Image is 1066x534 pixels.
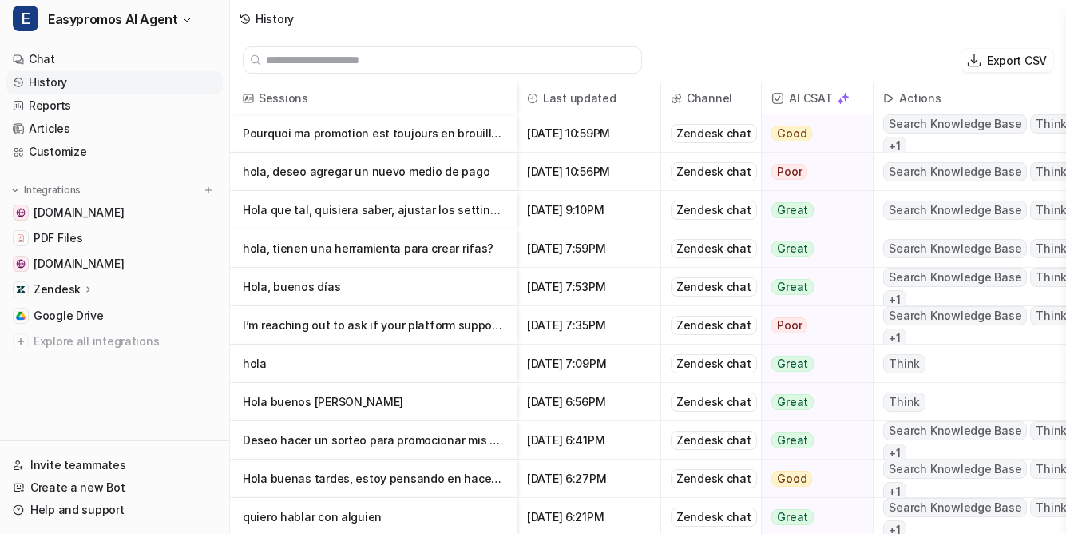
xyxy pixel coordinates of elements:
button: Great [762,421,863,460]
span: [DOMAIN_NAME] [34,256,124,272]
div: Zendesk chat [671,239,757,258]
button: Great [762,191,863,229]
a: PDF FilesPDF Files [6,227,223,249]
h2: Actions [899,82,941,114]
span: [DATE] 10:59PM [524,114,654,153]
span: + 1 [883,329,906,348]
div: Zendesk chat [671,431,757,450]
span: Search Knowledge Base [883,460,1027,479]
span: Search Knowledge Base [883,114,1027,133]
span: Sessions [236,82,510,114]
img: Zendesk [16,285,26,294]
span: Search Knowledge Base [883,421,1027,440]
p: Hola, buenos días [243,268,504,306]
p: Pourquoi ma promotion est toujours en brouillon ? [243,114,504,153]
span: Great [771,279,814,295]
span: + 1 [883,482,906,501]
span: Great [771,394,814,410]
span: Think [883,393,925,412]
span: [DOMAIN_NAME] [34,205,124,221]
span: [DATE] 7:59PM [524,229,654,268]
span: Great [771,432,814,448]
button: Great [762,345,863,383]
span: Google Drive [34,308,104,324]
img: expand menu [10,185,21,196]
p: Hola buenas tardes, estoy pensando en hacer un sorteo de nuestros productos del 1 al 15 de Octubr... [243,460,504,498]
span: Great [771,241,814,257]
div: Zendesk chat [671,508,757,527]
button: Great [762,229,863,268]
p: hola [243,345,504,383]
span: Search Knowledge Base [883,268,1027,287]
span: + 1 [883,444,906,463]
p: Deseo hacer un sorteo para promocionar mis servicios holisticos [243,421,504,460]
a: www.easypromosapp.com[DOMAIN_NAME] [6,253,223,275]
button: Great [762,268,863,306]
a: Articles [6,118,223,140]
img: www.easypromosapp.com [16,259,26,269]
p: Integrations [24,184,81,197]
span: + 1 [883,137,906,156]
a: Help and support [6,499,223,521]
span: E [13,6,38,31]
div: Zendesk chat [671,124,757,143]
span: AI CSAT [768,82,866,114]
span: [DATE] 10:56PM [524,153,654,191]
span: Good [771,471,812,487]
span: Last updated [524,82,654,114]
span: [DATE] 7:53PM [524,268,654,306]
img: explore all integrations [13,333,29,349]
button: Good [762,114,863,153]
button: Export CSV [961,49,1053,72]
span: Good [771,126,812,141]
span: [DATE] 9:10PM [524,191,654,229]
span: Search Knowledge Base [883,162,1027,181]
a: History [6,71,223,94]
a: Invite teammates [6,454,223,476]
a: easypromos-apiref.redoc.ly[DOMAIN_NAME] [6,201,223,224]
a: Google DriveGoogle Drive [6,305,223,327]
span: [DATE] 7:09PM [524,345,654,383]
p: hola, deseo agregar un nuevo medio de pago [243,153,504,191]
span: Search Knowledge Base [883,201,1027,220]
span: + 1 [883,290,906,309]
span: [DATE] 6:41PM [524,421,654,460]
span: Great [771,509,814,525]
button: Integrations [6,182,85,198]
img: menu_add.svg [203,185,214,196]
p: Hola buenos [PERSON_NAME] [243,383,504,421]
span: Search Knowledge Base [883,498,1027,517]
div: Zendesk chat [671,354,757,373]
span: Search Knowledge Base [883,306,1027,325]
span: Easypromos AI Agent [48,8,177,30]
p: Zendesk [34,281,81,297]
span: Poor [771,317,807,333]
p: hola, tienen una herramienta para crear rifas? [243,229,504,268]
span: Explore all integrations [34,329,216,354]
span: [DATE] 6:27PM [524,460,654,498]
p: Export CSV [987,52,1047,69]
span: PDF Files [34,230,82,246]
div: Zendesk chat [671,277,757,297]
span: Great [771,356,814,372]
button: Good [762,460,863,498]
a: Chat [6,48,223,70]
a: Create a new Bot [6,476,223,499]
span: Search Knowledge Base [883,239,1027,258]
div: Zendesk chat [671,201,757,220]
button: Great [762,383,863,421]
img: PDF Files [16,233,26,243]
div: Zendesk chat [671,469,757,488]
span: Think [883,354,925,373]
span: Great [771,202,814,218]
img: Google Drive [16,311,26,321]
a: Explore all integrations [6,330,223,353]
a: Reports [6,94,223,117]
span: [DATE] 7:35PM [524,306,654,345]
button: Poor [762,153,863,191]
p: I’m reaching out to ask if your platform supports the following requirements for an upcoming proj... [243,306,504,345]
p: Hola que tal, quisiera saber, ajustar los settings y customizar los juegos para que sean de una m... [243,191,504,229]
span: [DATE] 6:56PM [524,383,654,421]
span: Channel [668,82,755,114]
